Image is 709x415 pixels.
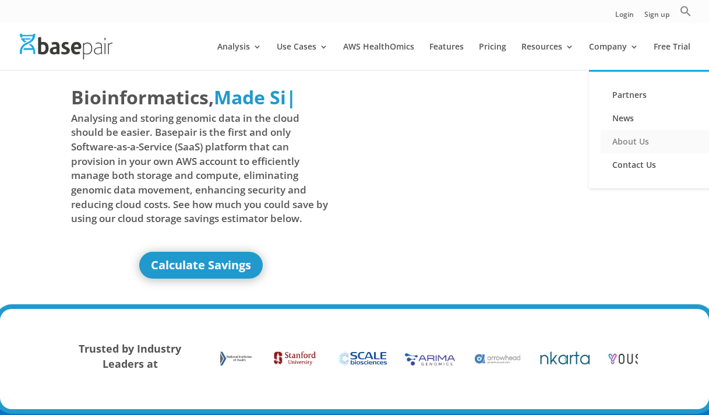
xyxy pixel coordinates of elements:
[71,111,331,226] span: Analysing and storing genomic data in the cloud should be easier. Basepair is the first and only ...
[71,84,214,111] span: Bioinformatics,
[139,252,263,279] a: Calculate Savings
[79,342,181,371] strong: Trusted by Industry Leaders at
[343,43,414,70] a: AWS HealthOmics
[429,43,464,70] a: Features
[20,34,112,59] img: Basepair
[644,11,669,23] a: Sign up
[479,43,506,70] a: Pricing
[286,85,297,110] span: |
[277,43,328,70] a: Use Cases
[217,43,262,70] a: Analysis
[214,85,286,110] span: Made Si
[362,84,622,231] iframe: Basepair - NGS Analysis Simplified
[521,43,574,70] a: Resources
[654,43,690,70] a: Free Trial
[485,331,695,401] iframe: Drift Widget Chat Controller
[615,11,634,23] a: Login
[680,5,692,23] a: Search Icon Link
[589,43,639,70] a: Company
[680,5,692,17] svg: Search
